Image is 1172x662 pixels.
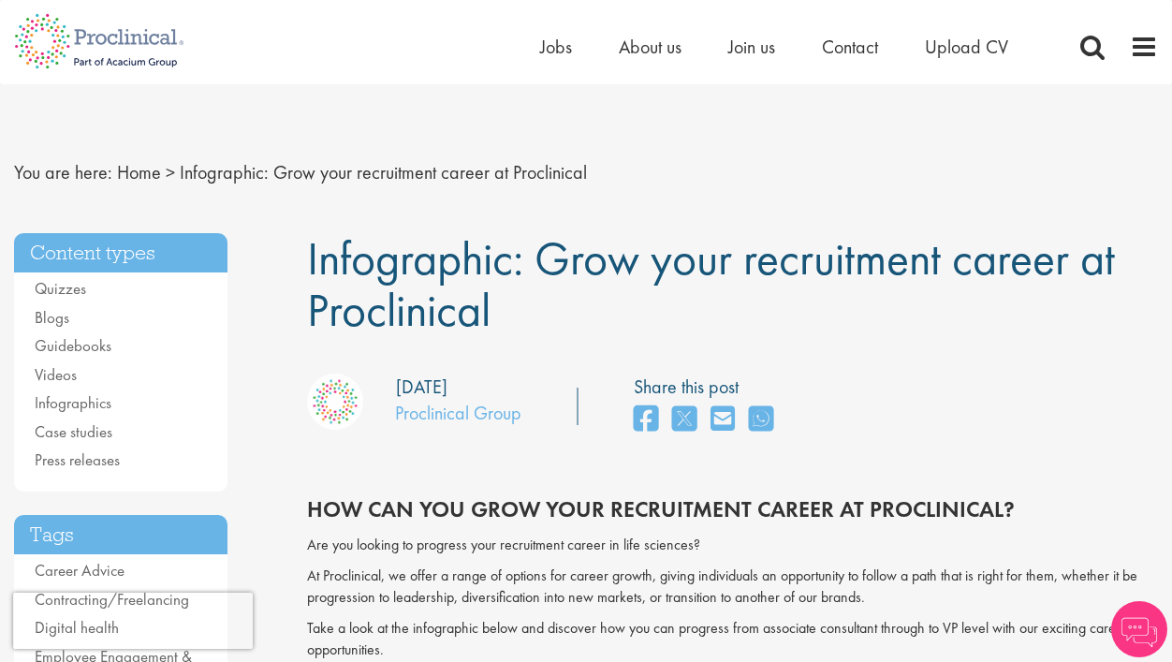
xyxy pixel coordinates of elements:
span: You are here: [14,160,112,184]
label: Share this post [634,374,783,401]
a: Press releases [35,449,120,470]
a: share on email [711,400,735,440]
a: share on facebook [634,400,658,440]
a: Join us [728,35,775,59]
span: Are you looking to progress your recruitment career in life sciences? [307,535,700,554]
h3: Content types [14,233,227,273]
div: [DATE] [396,374,447,401]
a: Guidebooks [35,335,111,356]
span: HOW Can you grow your recruitment career at proclinical? [307,494,1015,523]
a: Contracting/Freelancing [35,589,189,610]
span: Infographic: Grow your recruitment career at Proclinical [307,228,1115,340]
a: Upload CV [925,35,1008,59]
img: Proclinical Group [307,374,363,430]
a: Career Advice [35,560,125,581]
a: Quizzes [35,278,86,299]
a: Contact [822,35,878,59]
a: Videos [35,364,77,385]
p: Take a look at the infographic below and discover how you can progress from associate consultant ... [307,618,1158,661]
img: Chatbot [1111,601,1167,657]
span: At Proclinical, we offer a range of options for career growth, giving individuals an opportunity ... [307,566,1137,607]
a: Jobs [540,35,572,59]
a: breadcrumb link [117,160,161,184]
a: share on whats app [749,400,773,440]
a: share on twitter [672,400,696,440]
a: Case studies [35,421,112,442]
a: About us [619,35,681,59]
h3: Tags [14,515,227,555]
span: > [166,160,175,184]
iframe: reCAPTCHA [13,593,253,649]
a: Proclinical Group [395,401,521,425]
span: Infographic: Grow your recruitment career at Proclinical [180,160,587,184]
a: Infographics [35,392,111,413]
a: Blogs [35,307,69,328]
